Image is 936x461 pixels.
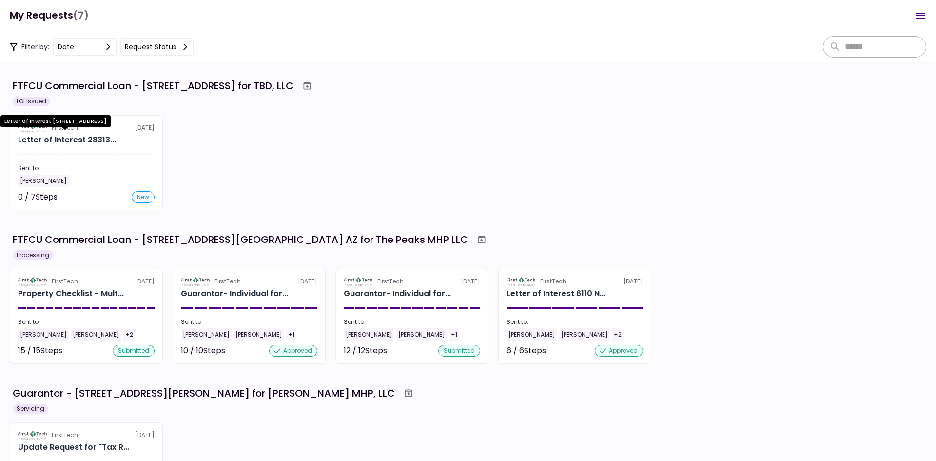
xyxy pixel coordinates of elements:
[909,4,932,27] button: Open menu
[18,431,48,440] img: Partner logo
[18,277,48,286] img: Partner logo
[438,345,480,357] div: submitted
[181,345,225,357] div: 10 / 10 Steps
[344,288,451,300] div: Guarantor- Individual for The Peaks MHP LLC Jack Cardinal
[181,277,211,286] img: Partner logo
[18,441,129,453] div: Update Request for "Tax Return - Guarantor"
[123,328,135,341] div: +2
[52,431,78,440] div: FirstTech
[18,345,62,357] div: 15 / 15 Steps
[612,328,624,341] div: +2
[113,345,155,357] div: submitted
[396,328,447,341] div: [PERSON_NAME]
[507,277,536,286] img: Partner logo
[269,345,317,357] div: approved
[18,277,155,286] div: [DATE]
[18,134,116,146] div: Letter of Interest 28313 US Hwy 27 Leesburg FL
[53,38,117,56] button: date
[18,431,155,440] div: [DATE]
[377,277,404,286] div: FirstTech
[507,318,643,326] div: Sent to:
[18,175,69,187] div: [PERSON_NAME]
[286,328,296,341] div: +1
[73,5,89,25] span: (7)
[507,277,643,286] div: [DATE]
[344,345,387,357] div: 12 / 12 Steps
[181,318,317,326] div: Sent to:
[18,191,58,203] div: 0 / 7 Steps
[298,77,316,95] button: Archive workflow
[71,328,121,341] div: [PERSON_NAME]
[540,277,566,286] div: FirstTech
[18,318,155,326] div: Sent to:
[120,38,194,56] button: Request status
[181,328,232,341] div: [PERSON_NAME]
[18,328,69,341] div: [PERSON_NAME]
[234,328,284,341] div: [PERSON_NAME]
[214,277,241,286] div: FirstTech
[58,41,74,52] div: date
[13,386,395,401] div: Guarantor - [STREET_ADDRESS][PERSON_NAME] for [PERSON_NAME] MHP, LLC
[507,345,546,357] div: 6 / 6 Steps
[344,318,480,326] div: Sent to:
[13,250,53,260] div: Processing
[344,277,480,286] div: [DATE]
[18,164,155,173] div: Sent to:
[344,328,394,341] div: [PERSON_NAME]
[400,384,417,402] button: Archive workflow
[181,288,288,300] div: Guarantor- Individual for The Peaks MHP LLC Cristina Sosa
[507,328,557,341] div: [PERSON_NAME]
[13,232,468,247] div: FTFCU Commercial Loan - [STREET_ADDRESS][GEOGRAPHIC_DATA] AZ for The Peaks MHP LLC
[13,404,48,414] div: Servicing
[473,231,490,248] button: Archive workflow
[559,328,610,341] div: [PERSON_NAME]
[0,115,111,127] div: Letter of Interest [STREET_ADDRESS]
[52,277,78,286] div: FirstTech
[595,345,643,357] div: approved
[18,288,124,300] div: Property Checklist - Multi-Family for The Peaks MHP LLC 6110 N US Hwy 89
[13,97,50,106] div: LOI Issued
[132,191,155,203] div: new
[13,79,293,93] div: FTFCU Commercial Loan - [STREET_ADDRESS] for TBD, LLC
[181,277,317,286] div: [DATE]
[449,328,459,341] div: +1
[507,288,605,300] div: Letter of Interest 6110 N US Hwy 89 Flagstaff AZ
[10,38,194,56] div: Filter by:
[10,5,89,25] h1: My Requests
[344,277,373,286] img: Partner logo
